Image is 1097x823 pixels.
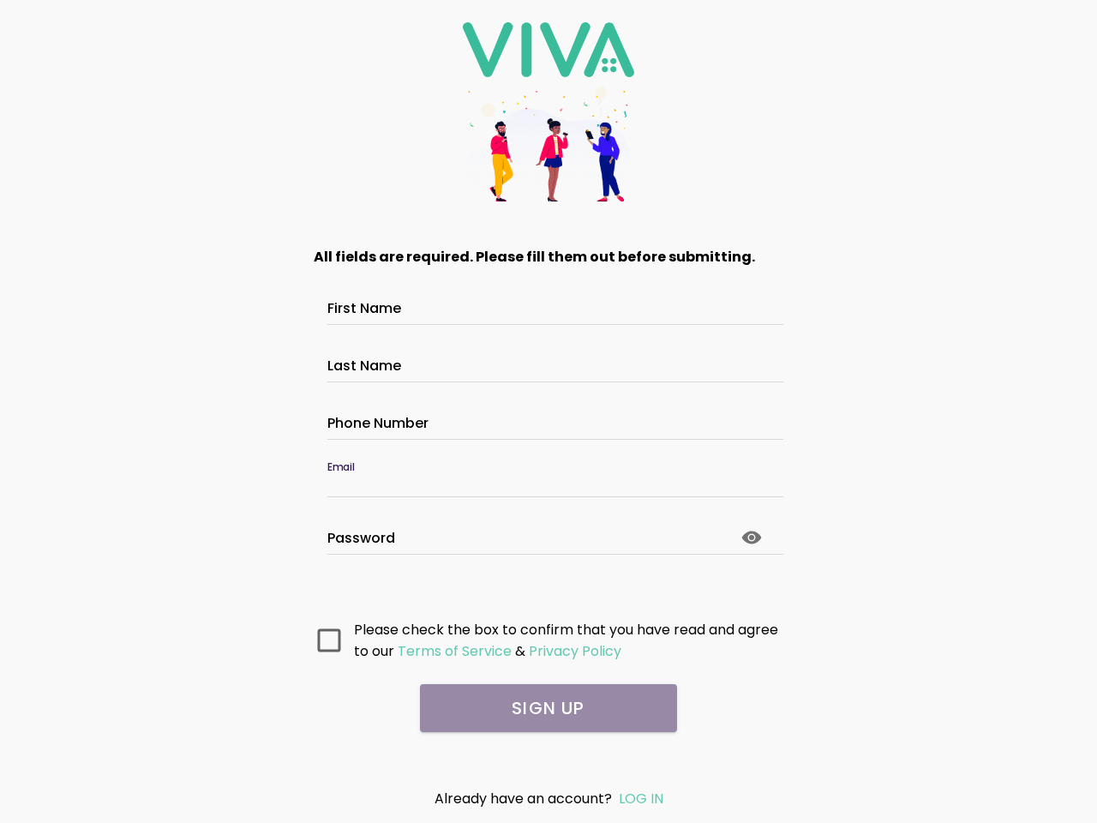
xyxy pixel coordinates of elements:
ion-text: Privacy Policy [529,641,621,661]
ion-text: Terms of Service [398,641,512,661]
div: Already have an account? [348,788,749,809]
a: LOG IN [619,789,663,808]
ion-col: Please check the box to confirm that you have read and agree to our & [350,615,788,666]
strong: All fields are required. Please fill them out before submitting. [314,247,755,267]
input: Email [327,476,770,490]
